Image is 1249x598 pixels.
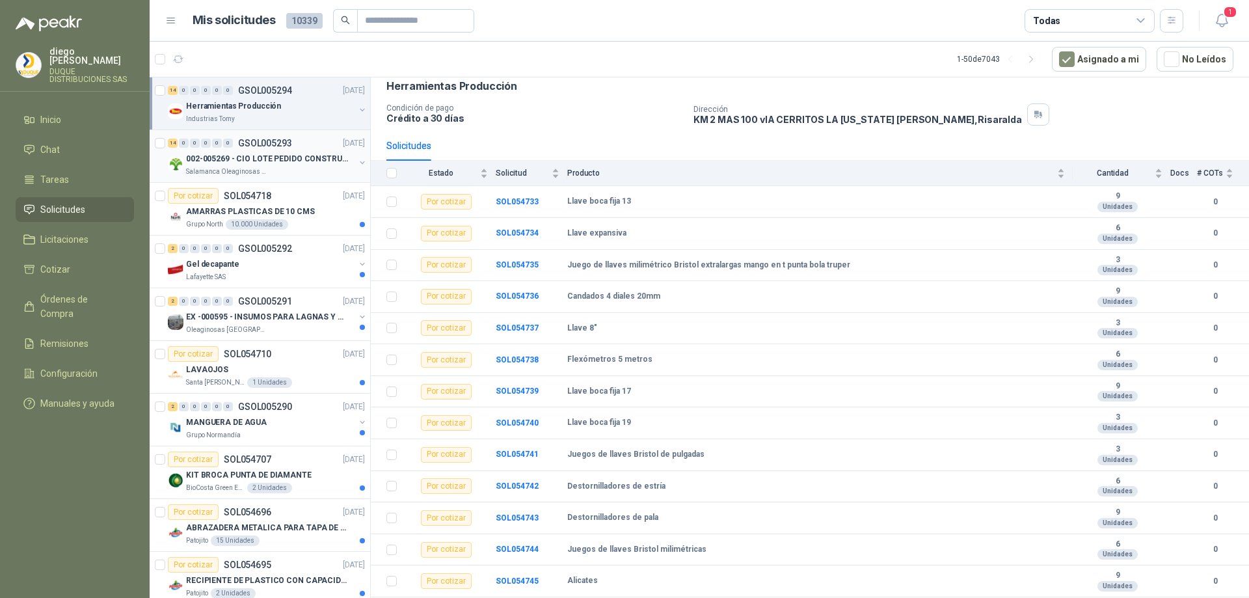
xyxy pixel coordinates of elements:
[496,513,539,523] a: SOL054743
[343,559,365,571] p: [DATE]
[224,508,271,517] p: SOL054696
[1097,518,1138,528] div: Unidades
[421,289,472,305] div: Por cotizar
[386,139,431,153] div: Solicitudes
[16,53,41,77] img: Company Logo
[186,258,239,271] p: Gel decapante
[496,482,539,491] a: SOL054742
[1052,47,1146,72] button: Asignado a mi
[1197,385,1233,398] b: 0
[168,472,183,488] img: Company Logo
[1073,571,1162,581] b: 9
[186,377,245,388] p: Santa [PERSON_NAME]
[567,228,626,239] b: Llave expansiva
[168,420,183,435] img: Company Logo
[421,194,472,210] div: Por cotizar
[567,260,850,271] b: Juego de llaves milimétrico Bristol extralargas mango en t punta bola truper
[693,105,1022,114] p: Dirección
[150,446,370,499] a: Por cotizarSOL054707[DATE] Company LogoKIT BROCA PUNTA DE DIAMANTEBioCosta Green Energy S.A.S2 Un...
[567,169,1054,178] span: Producto
[1197,480,1233,493] b: 0
[201,86,211,95] div: 0
[186,219,223,230] p: Grupo North
[567,323,597,334] b: Llave 8"
[496,197,539,206] a: SOL054733
[40,143,60,157] span: Chat
[212,244,222,253] div: 0
[496,450,539,459] b: SOL054741
[186,100,281,113] p: Herramientas Producción
[40,262,70,277] span: Cotizar
[40,172,69,187] span: Tareas
[16,287,134,326] a: Órdenes de Compra
[421,542,472,558] div: Por cotizar
[211,536,260,546] div: 15 Unidades
[496,323,539,333] b: SOL054737
[567,450,705,460] b: Juegos de llaves Bristol de pulgadas
[186,469,312,482] p: KIT BROCA PUNTA DE DIAMANTE
[186,114,235,124] p: Industrias Tomy
[212,139,222,148] div: 0
[1097,202,1138,212] div: Unidades
[1073,539,1162,550] b: 6
[496,169,549,178] span: Solicitud
[168,367,183,383] img: Company Logo
[168,557,219,573] div: Por cotizar
[496,260,539,269] a: SOL054735
[179,402,189,411] div: 0
[16,197,134,222] a: Solicitudes
[223,244,233,253] div: 0
[343,243,365,255] p: [DATE]
[1097,423,1138,433] div: Unidades
[496,577,539,586] a: SOL054745
[179,86,189,95] div: 0
[1073,349,1162,360] b: 6
[168,241,368,282] a: 2 0 0 0 0 0 GSOL005292[DATE] Company LogoGel decapanteLafayette SAS
[386,113,683,124] p: Crédito a 30 días
[1073,255,1162,265] b: 3
[40,396,114,411] span: Manuales y ayuda
[186,364,228,376] p: LAVAOJOS
[421,320,472,336] div: Por cotizar
[201,244,211,253] div: 0
[247,377,292,388] div: 1 Unidades
[238,297,292,306] p: GSOL005291
[150,499,370,552] a: Por cotizarSOL054696[DATE] Company LogoABRAZADERA METALICA PARA TAPA DE TAMBOR DE PLASTICO DE 50 ...
[343,506,365,519] p: [DATE]
[168,402,178,411] div: 2
[40,292,122,321] span: Órdenes de Compra
[1197,290,1233,303] b: 0
[223,297,233,306] div: 0
[1197,161,1249,186] th: # COTs
[1033,14,1060,28] div: Todas
[1097,486,1138,496] div: Unidades
[496,228,539,238] b: SOL054734
[1197,227,1233,239] b: 0
[186,536,208,546] p: Patojito
[168,103,183,119] img: Company Logo
[168,297,178,306] div: 2
[238,139,292,148] p: GSOL005293
[386,79,517,93] p: Herramientas Producción
[179,244,189,253] div: 0
[212,86,222,95] div: 0
[1197,322,1233,334] b: 0
[193,11,276,30] h1: Mis solicitudes
[150,183,370,236] a: Por cotizarSOL054718[DATE] Company LogoAMARRAS PLASTICAS DE 10 CMSGrupo North10.000 Unidades
[1097,297,1138,307] div: Unidades
[343,295,365,308] p: [DATE]
[421,384,472,400] div: Por cotizar
[150,341,370,394] a: Por cotizarSOL054710[DATE] Company LogoLAVAOJOSSanta [PERSON_NAME]1 Unidades
[421,226,472,241] div: Por cotizar
[405,169,477,178] span: Estado
[496,161,567,186] th: Solicitud
[567,161,1073,186] th: Producto
[186,483,245,493] p: BioCosta Green Energy S.A.S
[168,504,219,520] div: Por cotizar
[168,262,183,277] img: Company Logo
[40,113,61,127] span: Inicio
[186,272,226,282] p: Lafayette SAS
[1157,47,1233,72] button: No Leídos
[1197,354,1233,366] b: 0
